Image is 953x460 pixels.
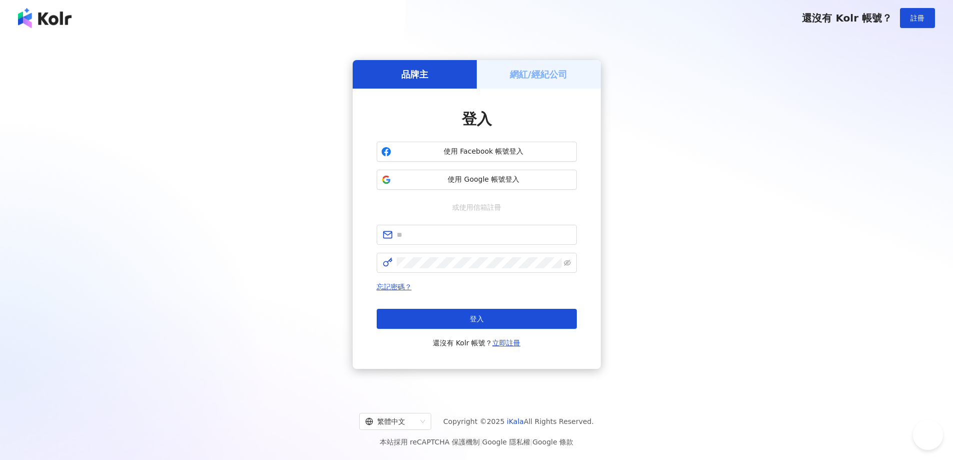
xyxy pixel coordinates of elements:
[433,337,521,349] span: 還沒有 Kolr 帳號？
[445,202,508,213] span: 或使用信箱註冊
[470,315,484,323] span: 登入
[401,68,428,81] h5: 品牌主
[564,259,571,266] span: eye-invisible
[802,12,892,24] span: 還沒有 Kolr 帳號？
[910,14,924,22] span: 註冊
[462,110,492,128] span: 登入
[380,436,573,448] span: 本站採用 reCAPTCHA 保護機制
[510,68,567,81] h5: 網紅/經紀公司
[532,438,573,446] a: Google 條款
[365,413,416,429] div: 繁體中文
[492,339,520,347] a: 立即註冊
[913,420,943,450] iframe: Help Scout Beacon - Open
[507,417,524,425] a: iKala
[18,8,72,28] img: logo
[482,438,530,446] a: Google 隱私權
[480,438,482,446] span: |
[443,415,594,427] span: Copyright © 2025 All Rights Reserved.
[530,438,533,446] span: |
[377,170,577,190] button: 使用 Google 帳號登入
[900,8,935,28] button: 註冊
[377,309,577,329] button: 登入
[395,147,572,157] span: 使用 Facebook 帳號登入
[395,175,572,185] span: 使用 Google 帳號登入
[377,283,412,291] a: 忘記密碼？
[377,142,577,162] button: 使用 Facebook 帳號登入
